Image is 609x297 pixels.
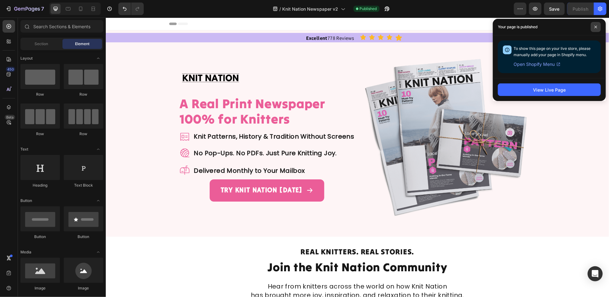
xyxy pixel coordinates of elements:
strong: TRY KNIT NATION [DATE] [115,168,197,177]
span: Toggle open [93,247,103,257]
div: Image [64,285,103,291]
iframe: Design area [106,18,609,297]
p: Your page is published [498,24,537,30]
p: Hear from knitters across the world on how Knit Nation has brought more joy, inspiration, and rel... [26,264,477,282]
span: Toggle open [93,53,103,63]
div: Text Block [64,183,103,188]
span: Save [549,6,560,12]
span: Button [20,198,32,204]
div: Row [64,92,103,97]
button: View Live Page [498,83,601,96]
button: Publish [567,3,594,15]
div: Open Intercom Messenger [588,266,603,281]
div: View Live Page [533,87,566,93]
p: Join the Knit Nation Community [26,243,477,257]
span: Open Shopify Menu [514,61,555,68]
div: Undo/Redo [118,3,144,15]
span: Toggle open [93,144,103,154]
div: Image [20,285,60,291]
span: Published [360,6,377,12]
span: Text [20,146,28,152]
div: Publish [573,6,588,12]
span: Media [20,249,31,255]
div: Row [20,92,60,97]
button: Save [544,3,565,15]
span: Element [75,41,89,47]
div: Button [20,234,60,240]
div: Row [20,131,60,137]
input: Search Sections & Elements [20,20,103,33]
div: Button [64,234,103,240]
div: Row [64,131,103,137]
span: Layout [20,56,33,61]
button: 7 [3,3,47,15]
span: / [280,6,281,12]
div: Beta [5,115,15,120]
p: REAL KNITTERS. REAL STORIES. [26,230,477,239]
div: 450 [6,67,15,72]
div: Heading [20,183,60,188]
img: gempages_469073928304723166-bcc8bbdd-c863-4fa8-9f24-b87df08df2c4.png [254,32,430,208]
span: To show this page on your live store, please manually add your page in Shopify menu. [514,46,590,57]
span: Section [35,41,48,47]
span: Knit Nation Newspaper v2 [283,6,338,12]
span: Toggle open [93,196,103,206]
p: 7 [41,5,44,13]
